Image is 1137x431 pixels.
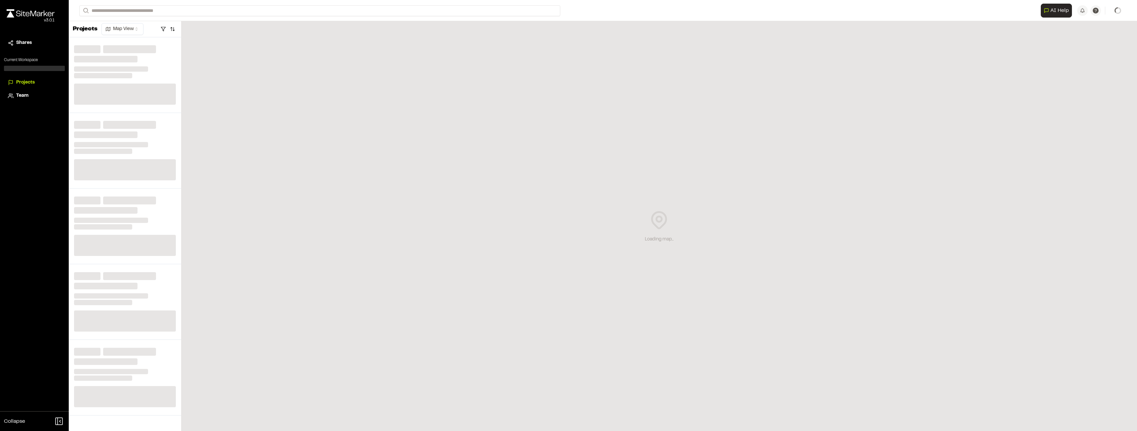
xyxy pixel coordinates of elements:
[8,92,61,99] a: Team
[4,57,65,63] p: Current Workspace
[8,39,61,47] a: Shares
[1050,7,1069,15] span: AI Help
[1041,4,1075,18] div: Open AI Assistant
[1041,4,1072,18] button: Open AI Assistant
[645,236,674,243] div: Loading map...
[16,92,28,99] span: Team
[8,79,61,86] a: Projects
[7,18,55,23] div: Oh geez...please don't...
[16,39,32,47] span: Shares
[7,9,55,18] img: rebrand.png
[73,25,98,34] p: Projects
[4,417,25,425] span: Collapse
[79,5,91,16] button: Search
[16,79,35,86] span: Projects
